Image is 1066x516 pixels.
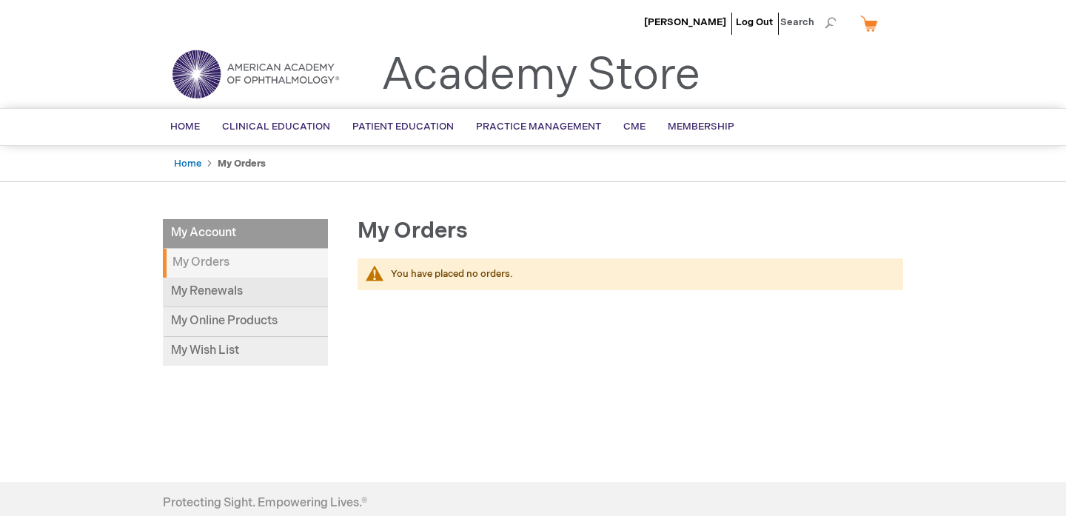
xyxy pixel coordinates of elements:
[163,337,328,366] a: My Wish List
[381,49,700,102] a: Academy Store
[358,218,468,244] span: My Orders
[780,7,837,37] span: Search
[623,121,646,133] span: CME
[352,121,454,133] span: Patient Education
[476,121,601,133] span: Practice Management
[163,278,328,307] a: My Renewals
[736,16,773,28] a: Log Out
[218,158,266,170] strong: My Orders
[174,158,201,170] a: Home
[222,121,330,133] span: Clinical Education
[391,268,513,280] span: You have placed no orders.
[644,16,726,28] a: [PERSON_NAME]
[668,121,734,133] span: Membership
[163,497,367,510] h4: Protecting Sight. Empowering Lives.®
[163,307,328,337] a: My Online Products
[170,121,200,133] span: Home
[163,249,328,278] strong: My Orders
